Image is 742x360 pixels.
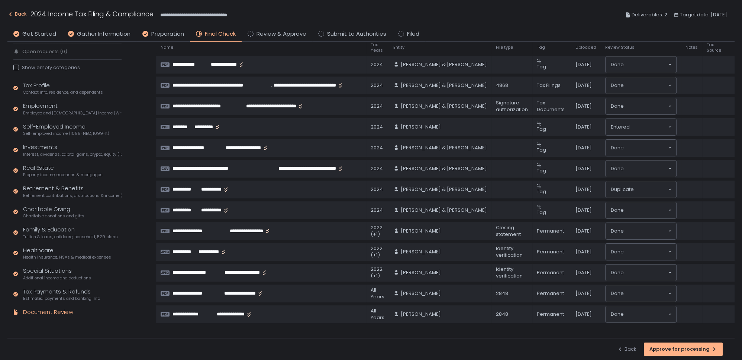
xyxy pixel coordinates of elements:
[401,207,487,214] span: [PERSON_NAME] & [PERSON_NAME]
[575,249,592,255] span: [DATE]
[23,123,109,137] div: Self-Employed Income
[624,61,667,68] input: Search for option
[624,290,667,297] input: Search for option
[606,56,676,73] div: Search for option
[401,103,487,110] span: [PERSON_NAME] & [PERSON_NAME]
[22,48,67,55] span: Open requests (0)
[575,103,592,110] span: [DATE]
[401,290,441,297] span: [PERSON_NAME]
[624,144,667,152] input: Search for option
[606,285,676,302] div: Search for option
[575,311,592,318] span: [DATE]
[23,172,103,178] span: Property income, expenses & mortgages
[624,165,667,172] input: Search for option
[23,110,122,116] span: Employee and [DEMOGRAPHIC_DATA] income (W-2s)
[624,248,667,256] input: Search for option
[537,146,546,153] span: Tag
[606,98,676,114] div: Search for option
[707,42,721,53] span: Tax Source
[632,10,667,19] span: Deliverables: 2
[611,248,624,256] span: Done
[23,234,118,240] span: Tuition & loans, childcare, household, 529 plans
[605,45,635,50] span: Review Status
[22,30,56,38] span: Get Started
[401,186,487,193] span: [PERSON_NAME] & [PERSON_NAME]
[401,124,441,130] span: [PERSON_NAME]
[77,30,130,38] span: Gather Information
[407,30,419,38] span: Filed
[537,209,546,216] span: Tag
[611,311,624,318] span: Done
[606,202,676,218] div: Search for option
[685,45,698,50] span: Notes
[23,164,103,178] div: Real Estate
[23,131,109,136] span: Self-employed income (1099-NEC, 1099-K)
[161,45,173,50] span: Name
[624,207,667,214] input: Search for option
[606,265,676,281] div: Search for option
[606,119,676,135] div: Search for option
[537,167,546,174] span: Tag
[23,81,103,95] div: Tax Profile
[617,346,636,353] div: Back
[611,82,624,89] span: Done
[401,249,441,255] span: [PERSON_NAME]
[23,288,100,302] div: Tax Payments & Refunds
[7,10,27,19] div: Back
[575,145,592,151] span: [DATE]
[611,103,624,110] span: Done
[575,45,596,50] span: Uploaded
[606,244,676,260] div: Search for option
[401,269,441,276] span: [PERSON_NAME]
[23,308,73,317] div: Document Review
[630,123,667,131] input: Search for option
[23,205,84,219] div: Charitable Giving
[611,207,624,214] span: Done
[401,61,487,68] span: [PERSON_NAME] & [PERSON_NAME]
[624,269,667,276] input: Search for option
[401,311,441,318] span: [PERSON_NAME]
[624,311,667,318] input: Search for option
[606,181,676,198] div: Search for option
[393,45,404,50] span: Entity
[606,77,676,94] div: Search for option
[23,275,91,281] span: Additional income and deductions
[371,42,384,53] span: Tax Years
[575,165,592,172] span: [DATE]
[205,30,236,38] span: Final Check
[30,9,154,19] h1: 2024 Income Tax Filing & Compliance
[634,186,667,193] input: Search for option
[401,82,487,89] span: [PERSON_NAME] & [PERSON_NAME]
[606,140,676,156] div: Search for option
[575,269,592,276] span: [DATE]
[401,145,487,151] span: [PERSON_NAME] & [PERSON_NAME]
[575,124,592,130] span: [DATE]
[7,9,27,21] button: Back
[496,45,513,50] span: File type
[680,10,727,19] span: Target date: [DATE]
[575,82,592,89] span: [DATE]
[606,160,676,177] div: Search for option
[23,267,91,281] div: Special Situations
[23,102,122,116] div: Employment
[575,61,592,68] span: [DATE]
[23,296,100,301] span: Estimated payments and banking info
[537,188,546,195] span: Tag
[606,306,676,322] div: Search for option
[624,103,667,110] input: Search for option
[23,184,122,198] div: Retirement & Benefits
[23,90,103,95] span: Contact info, residence, and dependents
[611,269,624,276] span: Done
[537,126,546,133] span: Tag
[644,343,723,356] button: Approve for processing
[401,165,487,172] span: [PERSON_NAME] & [PERSON_NAME]
[611,186,634,193] span: Duplicate
[23,226,118,240] div: Family & Education
[23,143,122,157] div: Investments
[617,343,636,356] button: Back
[23,213,84,219] span: Charitable donations and gifts
[611,165,624,172] span: Done
[23,254,111,260] span: Health insurance, HSAs & medical expenses
[611,290,624,297] span: Done
[537,63,546,70] span: Tag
